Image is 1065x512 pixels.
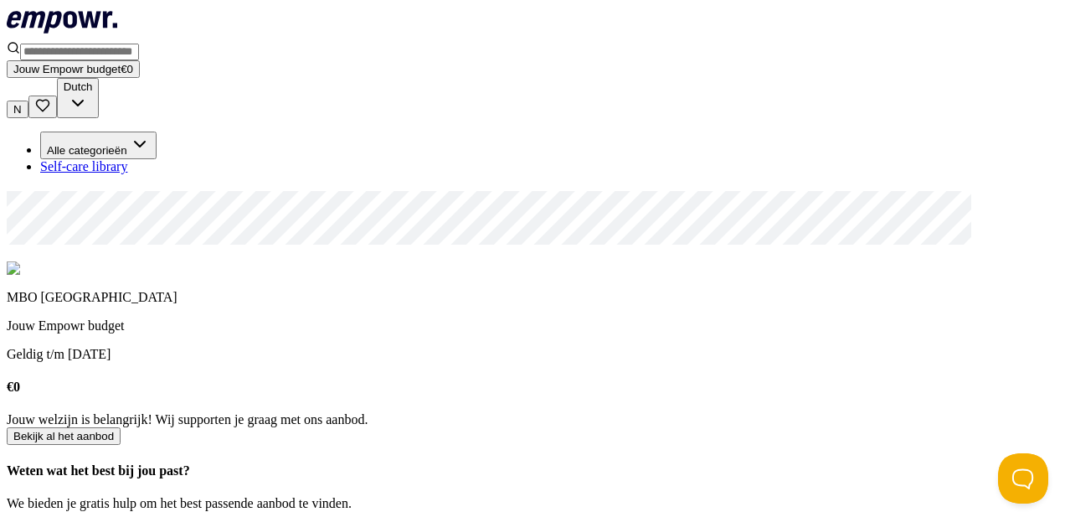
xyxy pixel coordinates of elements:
button: Alle categorieën [40,132,157,159]
p: We bieden je gratis hulp om het best passende aanbod te vinden. [7,496,1058,511]
button: Bekijk al het aanbod [7,427,121,445]
a: Jouw Empowr budget€0 [7,61,140,75]
nav: Main [7,132,1058,174]
a: Bekijk al het aanbod [7,428,121,442]
h4: € 0 [7,380,1058,395]
button: N [7,101,28,118]
span: Jouw Empowr budget [13,63,121,75]
iframe: Help Scout Beacon - Open [998,453,1048,504]
div: Geldig t/m [DATE] [7,347,1058,362]
a: Self-care library [40,159,127,173]
p: MBO [GEOGRAPHIC_DATA] [7,290,1058,305]
input: Search for products, categories or subcategories [20,44,139,60]
div: Jouw welzijn is belangrijk! Wij supporten je graag met ons aanbod. [7,412,1058,427]
h4: Weten wat het best bij jou past? [7,463,1058,478]
span: € 0 [121,63,133,75]
img: MBO Amersfoort [7,261,115,277]
button: Jouw Empowr budget€0 [7,60,140,78]
p: Jouw Empowr budget [7,318,1058,334]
